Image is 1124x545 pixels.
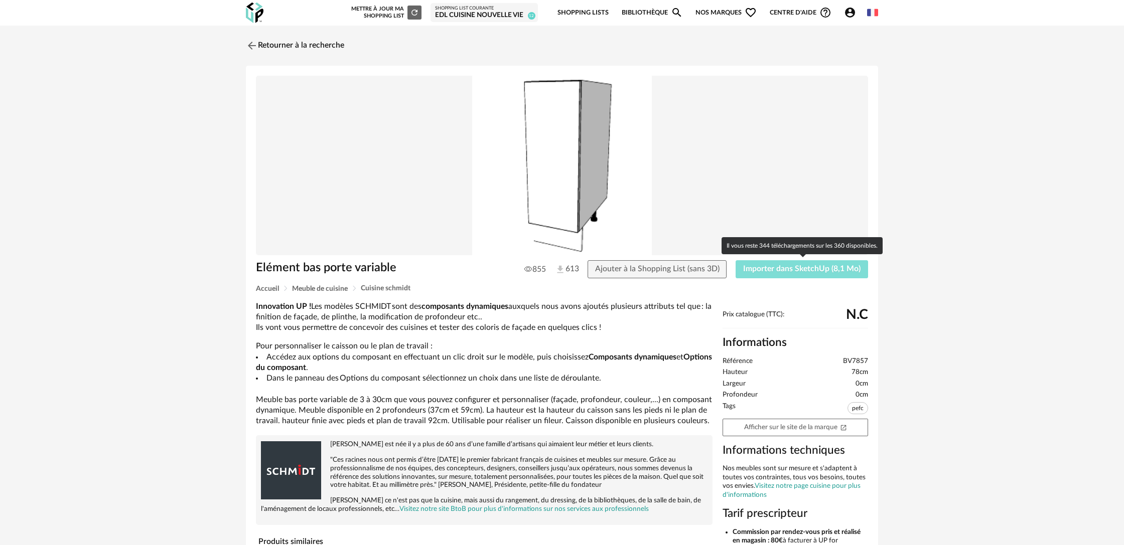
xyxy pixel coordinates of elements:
[292,285,348,292] span: Meuble de cuisine
[723,357,753,366] span: Référence
[256,302,311,310] b: Innovation UP !
[595,265,720,273] span: Ajouter à la Shopping List (sans 3D)
[256,352,713,374] li: Accédez aux options du composant en effectuant un clic droit sur le modèle, puis choisissez et .
[848,402,868,414] span: pefc
[856,380,868,389] span: 0cm
[349,6,421,20] div: Mettre à jour ma Shopping List
[555,264,566,275] img: Téléchargements
[723,402,736,417] span: Tags
[435,11,533,20] div: EDL Cuisine Nouvelle vie
[867,7,878,18] img: fr
[671,7,683,19] span: Magnify icon
[852,368,868,377] span: 78cm
[246,35,344,57] a: Retourner à la recherche
[421,302,508,310] b: composants dynamiques
[856,391,868,400] span: 0cm
[723,380,746,389] span: Largeur
[261,440,708,449] p: [PERSON_NAME] est née il y a plus de 60 ans d’une famille d’artisans qui aimaient leur métier et ...
[261,440,321,500] img: brand logo
[770,7,831,19] span: Centre d'aideHelp Circle Outline icon
[622,1,683,25] a: BibliothèqueMagnify icon
[743,265,861,273] span: Importer dans SketchUp (8,1 Mo)
[695,1,757,25] span: Nos marques
[399,505,649,512] a: Visitez notre site BtoB pour plus d'informations sur nos services aux professionnels
[524,264,546,274] span: 855
[361,285,410,292] span: Cuisine schmidt
[557,1,609,25] a: Shopping Lists
[555,264,569,275] span: 613
[723,419,868,436] a: Afficher sur le site de la marqueOpen In New icon
[840,423,847,430] span: Open In New icon
[261,456,708,490] p: "Ces racines nous ont permis d’être [DATE] le premier fabricant français de cuisines et meubles s...
[246,3,263,23] img: OXP
[844,7,856,19] span: Account Circle icon
[723,335,868,350] h2: Informations
[410,10,419,15] span: Refresh icon
[256,301,713,333] p: Les modèles SCHMIDT sont des auxquels nous avons ajoutés plusieurs attributs tel que : la finitio...
[723,482,861,498] a: Visitez notre page cuisine pour plus d'informations
[723,368,748,377] span: Hauteur
[256,301,713,427] div: Pour personnaliser le caisson ou le plan de travail : Meuble bas porte variable de 3 à 30cm que v...
[435,6,533,12] div: Shopping List courante
[745,7,757,19] span: Heart Outline icon
[846,311,868,319] span: N.C
[256,260,505,276] h1: Elément bas porte variable
[733,528,861,544] b: Commission par rendez-vous pris et réalisé en magasin : 80€
[528,12,535,20] span: 12
[246,40,258,52] img: svg+xml;base64,PHN2ZyB3aWR0aD0iMjQiIGhlaWdodD0iMjQiIHZpZXdCb3g9IjAgMCAyNCAyNCIgZmlsbD0ibm9uZSIgeG...
[722,237,883,254] div: Il vous reste 344 téléchargements sur les 360 disponibles.
[723,506,868,521] h3: Tarif prescripteur
[435,6,533,20] a: Shopping List courante EDL Cuisine Nouvelle vie 12
[844,7,861,19] span: Account Circle icon
[589,353,676,361] b: Composants dynamiques
[261,496,708,513] p: [PERSON_NAME] ce n'est pas que la cuisine, mais aussi du rangement, du dressing, de la bibliothèq...
[256,76,868,256] img: Product pack shot
[588,260,727,278] button: Ajouter à la Shopping List (sans 3D)
[723,443,868,458] h3: Informations techniques
[723,391,758,400] span: Profondeur
[819,7,831,19] span: Help Circle Outline icon
[256,373,713,384] li: Dans le panneau des Options du composant sélectionnez un choix dans une liste de déroulante.
[723,464,868,499] div: Nos meubles sont sur mesure et s'adaptent à toutes vos contraintes, tous vos besoins, toutes vos ...
[256,285,279,292] span: Accueil
[843,357,868,366] span: BV7857
[256,353,712,372] b: Options du composant
[723,310,868,329] div: Prix catalogue (TTC):
[256,285,868,292] div: Breadcrumb
[736,260,868,278] button: Importer dans SketchUp (8,1 Mo)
